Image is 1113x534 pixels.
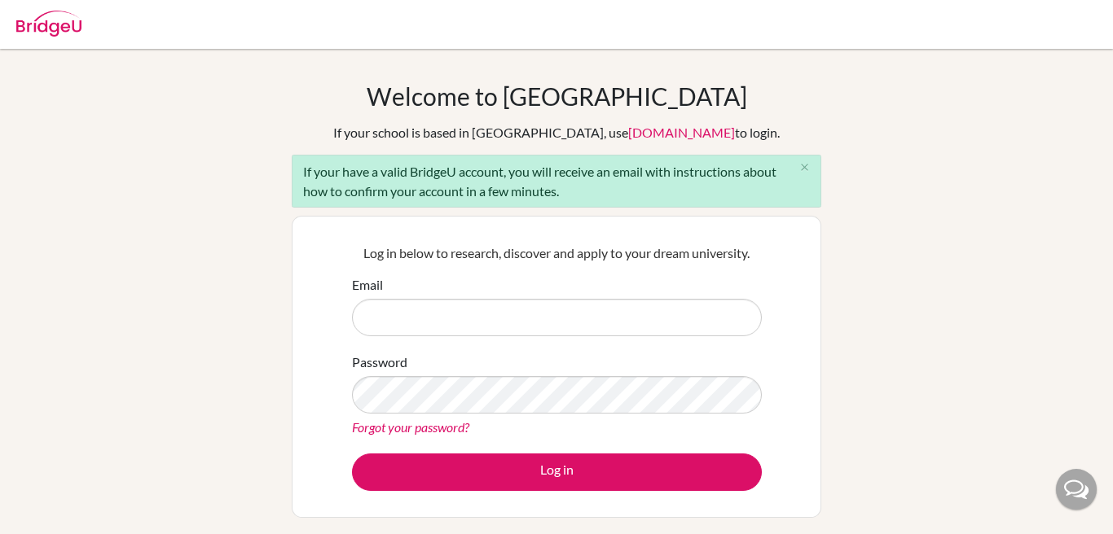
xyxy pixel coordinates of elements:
[798,161,811,173] i: close
[628,125,735,140] a: [DOMAIN_NAME]
[352,453,762,491] button: Log in
[352,275,383,295] label: Email
[352,243,762,263] p: Log in below to research, discover and apply to your dream university.
[16,11,81,37] img: Bridge-U
[352,352,407,372] label: Password
[292,155,821,208] div: If your have a valid BridgeU account, you will receive an email with instructions about how to co...
[333,123,780,142] div: If your school is based in [GEOGRAPHIC_DATA], use to login.
[788,155,820,180] button: Close
[352,419,469,435] a: Forgot your password?
[367,81,747,111] h1: Welcome to [GEOGRAPHIC_DATA]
